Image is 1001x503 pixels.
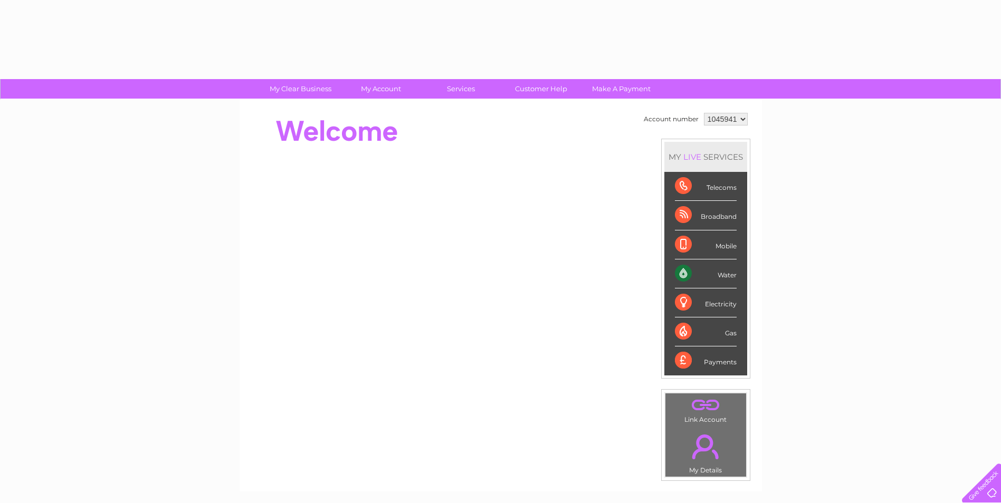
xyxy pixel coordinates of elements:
div: Mobile [675,230,737,259]
a: Services [417,79,504,99]
a: . [668,396,743,414]
div: Electricity [675,288,737,317]
td: Account number [641,110,701,128]
a: My Clear Business [257,79,344,99]
div: Water [675,259,737,288]
div: Broadband [675,201,737,230]
a: My Account [337,79,424,99]
div: Telecoms [675,172,737,201]
div: LIVE [681,152,703,162]
div: MY SERVICES [664,142,747,172]
a: Make A Payment [578,79,665,99]
a: Customer Help [498,79,585,99]
td: My Details [665,425,747,477]
div: Payments [675,346,737,375]
a: . [668,428,743,465]
div: Gas [675,317,737,346]
td: Link Account [665,393,747,426]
